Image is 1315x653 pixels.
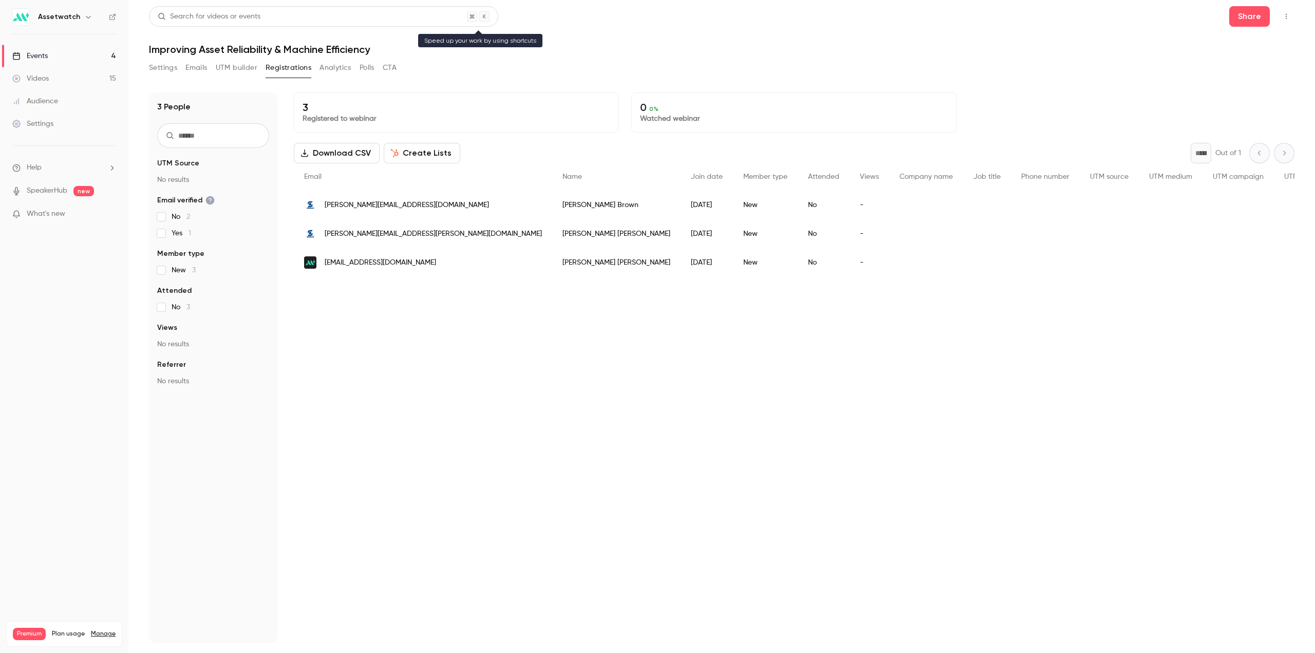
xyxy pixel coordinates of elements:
[649,105,659,113] span: 0 %
[172,265,196,275] span: New
[157,175,269,185] p: No results
[104,210,116,219] iframe: Noticeable Trigger
[73,186,94,196] span: new
[1215,148,1241,158] p: Out of 1
[185,60,207,76] button: Emails
[266,60,311,76] button: Registrations
[850,248,889,277] div: -
[743,173,787,180] span: Member type
[640,101,948,114] p: 0
[1090,173,1129,180] span: UTM source
[12,51,48,61] div: Events
[1149,173,1192,180] span: UTM medium
[304,173,322,180] span: Email
[733,248,798,277] div: New
[149,43,1294,55] h1: Improving Asset Reliability & Machine Efficiency
[681,219,733,248] div: [DATE]
[27,162,42,173] span: Help
[157,158,269,386] section: facet-groups
[12,73,49,84] div: Videos
[640,114,948,124] p: Watched webinar
[808,173,839,180] span: Attended
[91,630,116,638] a: Manage
[157,323,177,333] span: Views
[681,248,733,277] div: [DATE]
[304,256,316,269] img: assetwatch.com
[1021,173,1069,180] span: Phone number
[691,173,723,180] span: Join date
[157,360,186,370] span: Referrer
[294,143,380,163] button: Download CSV
[149,60,177,76] button: Settings
[798,248,850,277] div: No
[325,229,542,239] span: [PERSON_NAME][EMAIL_ADDRESS][PERSON_NAME][DOMAIN_NAME]
[27,209,65,219] span: What's new
[552,219,681,248] div: [PERSON_NAME] [PERSON_NAME]
[216,60,257,76] button: UTM builder
[552,191,681,219] div: [PERSON_NAME] Brown
[1229,6,1270,27] button: Share
[850,191,889,219] div: -
[552,248,681,277] div: [PERSON_NAME] [PERSON_NAME]
[12,119,53,129] div: Settings
[899,173,953,180] span: Company name
[304,228,316,240] img: sonoco.com
[850,219,889,248] div: -
[973,173,1001,180] span: Job title
[157,376,269,386] p: No results
[303,101,610,114] p: 3
[383,60,397,76] button: CTA
[798,219,850,248] div: No
[12,162,116,173] li: help-dropdown-opener
[798,191,850,219] div: No
[192,267,196,274] span: 3
[186,304,190,311] span: 3
[384,143,460,163] button: Create Lists
[172,302,190,312] span: No
[157,249,204,259] span: Member type
[562,173,582,180] span: Name
[733,219,798,248] div: New
[13,9,29,25] img: Assetwatch
[157,286,192,296] span: Attended
[38,12,80,22] h6: Assetwatch
[733,191,798,219] div: New
[1213,173,1264,180] span: UTM campaign
[52,630,85,638] span: Plan usage
[186,213,190,220] span: 2
[320,60,351,76] button: Analytics
[172,212,190,222] span: No
[189,230,191,237] span: 1
[681,191,733,219] div: [DATE]
[172,228,191,238] span: Yes
[158,11,260,22] div: Search for videos or events
[325,200,489,211] span: [PERSON_NAME][EMAIL_ADDRESS][DOMAIN_NAME]
[325,257,436,268] span: [EMAIL_ADDRESS][DOMAIN_NAME]
[304,199,316,211] img: sonoco.com
[27,185,67,196] a: SpeakerHub
[157,158,199,169] span: UTM Source
[13,628,46,640] span: Premium
[12,96,58,106] div: Audience
[303,114,610,124] p: Registered to webinar
[157,195,215,206] span: Email verified
[157,101,191,113] h1: 3 People
[360,60,374,76] button: Polls
[860,173,879,180] span: Views
[157,339,269,349] p: No results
